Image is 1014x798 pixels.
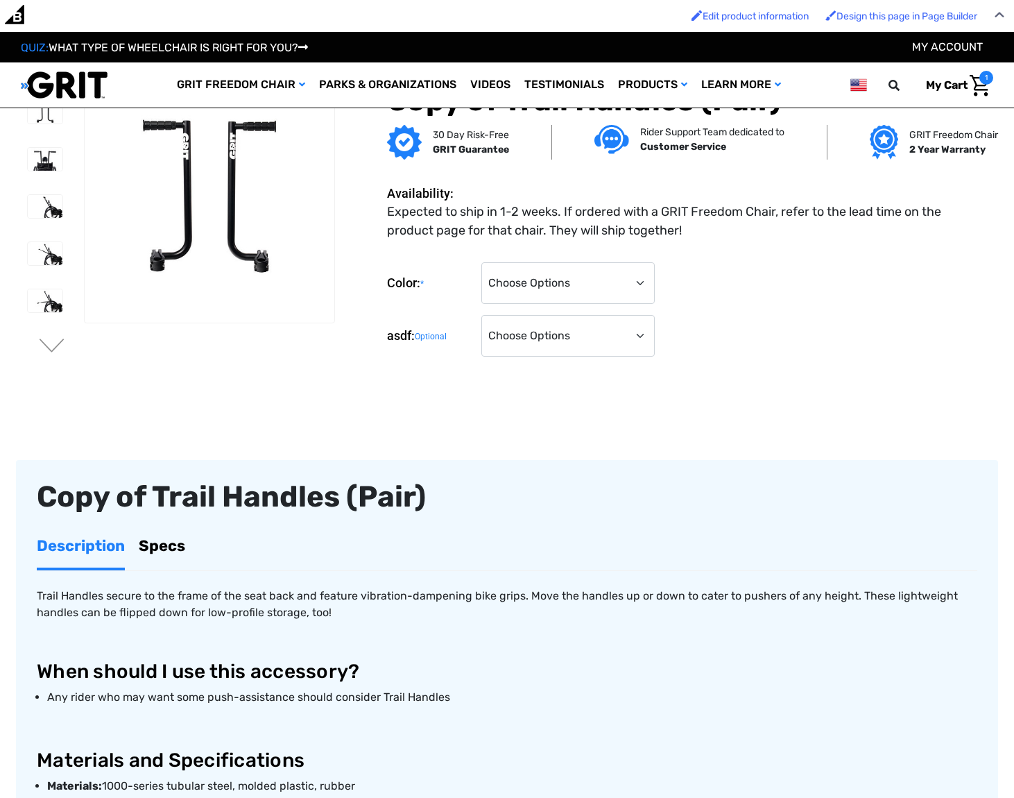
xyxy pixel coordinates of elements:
img: GRIT All-Terrain Wheelchair and Mobility Equipment [21,71,108,99]
p: Rider Support Team dedicated to [640,124,784,139]
a: GRIT Freedom Chair [170,62,312,108]
span: QUIZ: [21,41,49,54]
img: us.png [850,76,867,94]
img: Enabled brush for page builder edit. [825,10,836,21]
img: GRIT Guarantee [387,124,422,159]
small: Optional [415,316,447,357]
button: Go to slide 2 of 3 [37,339,67,355]
li: 1000-series tubular steel, molded plastic, rubber [47,778,977,795]
a: Enabled brush for page builder edit. Design this page in Page Builder [818,3,984,29]
strong: 2 Year Warranty [909,143,986,155]
img: GRIT Trail Handles: side view of GRIT Freedom Chair outdoor wheelchair with push handles installe... [28,242,62,265]
dd: Expected to ship in 1-2 weeks. If ordered with a GRIT Freedom Chair, refer to the lead time on th... [387,202,986,239]
strong: GRIT Guarantee [433,143,509,155]
strong: Customer Service [640,140,726,152]
a: Parks & Organizations [312,62,463,108]
img: GRIT Trail Handles: pair of steel push handles with bike grips for use with GRIT Freedom Chair ou... [28,101,62,124]
li: Any rider who may want some push-assistance should consider Trail Handles [47,689,977,706]
img: Customer service [594,125,629,153]
a: Description [37,524,125,568]
input: Search [895,71,916,100]
dt: Availability: [387,183,474,202]
label: Color: [387,262,474,304]
h3: Materials and Specifications [37,749,977,772]
img: GRIT Trail Handles: side view of push handles on GRIT Freedom Chair, one at tall height, one at l... [28,289,62,312]
a: QUIZ:WHAT TYPE OF WHEELCHAIR IS RIGHT FOR YOU? [21,41,308,54]
a: Learn More [694,62,788,108]
img: GRIT Trail Handles: side view of GRIT Freedom Chair with pair of steel push handles mounted on ba... [28,195,62,218]
a: Specs [139,524,185,568]
h3: When should I use this accessory? [37,660,977,684]
strong: Materials: [47,779,102,792]
span: 1 [979,71,993,85]
span: Edit product information [703,10,809,22]
a: Products [611,62,694,108]
a: Enabled brush for product edit Edit product information [685,3,816,29]
img: Close Admin Bar [995,12,1004,18]
a: Videos [463,62,517,108]
a: Cart with 1 items [916,71,993,100]
p: 30 Day Risk-Free [433,127,509,142]
a: Testimonials [517,62,611,108]
img: Enabled brush for product edit [691,10,703,21]
p: Trail Handles secure to the frame of the seat back and feature vibration-dampening bike grips. Mo... [37,588,977,621]
label: asdf: [387,315,474,357]
span: Design this page in Page Builder [836,10,977,22]
img: GRIT Trail Handles: pair of steel push handles with bike grips mounted to back of GRIT Freedom Chair [28,148,62,171]
a: Account [912,40,983,53]
div: Copy of Trail Handles (Pair) [37,481,977,513]
p: GRIT Freedom Chair [909,127,998,142]
img: GRIT Trail Handles: pair of steel push handles with bike grips for use with GRIT Freedom Chair ou... [85,112,335,280]
img: Grit freedom [870,124,898,159]
img: Cart [970,75,990,96]
span: My Cart [926,78,968,92]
